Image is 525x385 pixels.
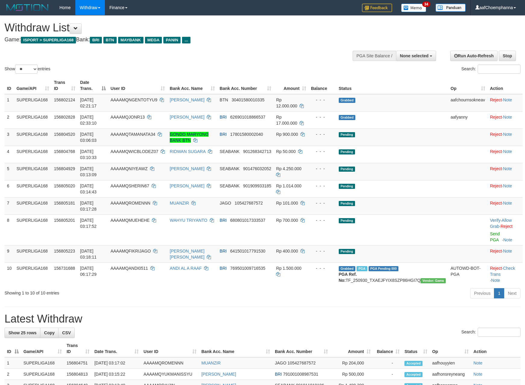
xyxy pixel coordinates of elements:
[488,77,523,94] th: Action
[14,94,52,112] td: SUPERLIGA168
[336,262,448,286] td: TF_250930_TXAEJFYIX8SZP86HGI7Q
[5,77,14,94] th: ID
[488,262,523,286] td: · ·
[52,77,78,94] th: Trans ID: activate to sort column ascending
[330,357,373,369] td: Rp 204,000
[182,37,190,43] span: ...
[503,115,512,119] a: Note
[339,184,355,189] span: Pending
[276,97,297,108] span: Rp 12.000.000
[402,340,430,357] th: Status: activate to sort column ascending
[330,340,373,357] th: Amount: activate to sort column ascending
[5,245,14,262] td: 9
[80,266,97,277] span: [DATE] 06:17:29
[111,218,150,223] span: AAAAMQMUEHEHE
[420,278,446,283] span: Vendor URL: https://trx31.1velocity.biz
[230,266,266,271] span: Copy 769501009716535 to clipboard
[311,166,334,172] div: - - -
[54,132,75,137] span: 156804520
[80,249,97,259] span: [DATE] 03:18:11
[220,201,231,205] span: JAGO
[170,249,204,259] a: [PERSON_NAME] [PERSON_NAME]
[336,77,448,94] th: Status
[14,262,52,286] td: SUPERLIGA168
[5,3,50,12] img: MOTION_logo.png
[243,149,271,154] span: Copy 901268342713 to clipboard
[5,197,14,215] td: 7
[8,330,36,335] span: Show 25 rows
[276,166,301,171] span: Rp 4.250.000
[339,266,356,271] span: Grabbed
[448,262,488,286] td: AUTOWD-BOT-PGA
[230,218,266,223] span: Copy 680801017333537 to clipboard
[274,77,309,94] th: Amount: activate to sort column ascending
[311,248,334,254] div: - - -
[490,266,515,277] a: Check Trans
[111,166,148,171] span: AAAAMQNIYEAWZ
[141,340,199,357] th: User ID: activate to sort column ascending
[488,163,523,180] td: ·
[111,201,150,205] span: AAAAMQROMENNN
[503,249,512,253] a: Note
[80,166,97,177] span: [DATE] 03:13:09
[170,218,207,223] a: WAHYU TRIYANTO
[141,369,199,380] td: AAAAMQYUKMANISSYU
[276,266,301,271] span: Rp 1.500.000
[220,132,227,137] span: BRI
[339,167,355,172] span: Pending
[288,361,316,365] span: Copy 105427687572 to clipboard
[5,369,21,380] td: 2
[170,266,202,271] a: ANDI AL A RAAF
[220,218,227,223] span: BRI
[5,146,14,163] td: 4
[488,146,523,163] td: ·
[64,357,92,369] td: 156804751
[330,369,373,380] td: Rp 500,000
[311,97,334,103] div: - - -
[54,97,75,102] span: 156802124
[5,111,14,129] td: 2
[80,218,97,229] span: [DATE] 03:17:52
[220,249,227,253] span: BRI
[430,369,471,380] td: aafhonsreyneang
[311,148,334,154] div: - - -
[339,115,356,120] span: Grabbed
[220,166,240,171] span: SEABANK
[5,328,40,338] a: Show 25 rows
[80,201,97,212] span: [DATE] 03:17:28
[80,132,97,143] span: [DATE] 03:06:03
[275,372,282,377] span: BRI
[5,94,14,112] td: 1
[490,218,512,229] span: ·
[276,132,298,137] span: Rp 900.000
[14,129,52,146] td: SUPERLIGA168
[54,249,75,253] span: 156805223
[309,77,336,94] th: Balance
[461,65,520,74] label: Search:
[90,37,102,43] span: BRI
[80,97,97,108] span: [DATE] 02:21:17
[21,37,76,43] span: ISPORT > SUPERLIGA168
[490,115,502,119] a: Reject
[504,288,520,298] a: Next
[404,372,423,377] span: Accepted
[78,77,108,94] th: Date Trans.: activate to sort column descending
[80,115,97,126] span: [DATE] 02:33:10
[490,218,512,229] a: Allow Grab
[499,51,516,61] a: Stop
[14,180,52,197] td: SUPERLIGA168
[44,330,55,335] span: Copy
[80,149,97,160] span: [DATE] 03:10:33
[220,149,240,154] span: SEABANK
[488,111,523,129] td: ·
[54,201,75,205] span: 156805181
[276,183,301,188] span: Rp 1.014.000
[14,111,52,129] td: SUPERLIGA168
[111,249,151,253] span: AAAAMQFIKRIJAGO
[488,180,523,197] td: ·
[473,361,483,365] a: Note
[230,115,266,119] span: Copy 626901018866537 to clipboard
[111,97,157,102] span: AAAAMQNGENTOTYU9
[111,132,156,137] span: AAAAMQTAMANATA34
[21,369,64,380] td: SUPERLIGA168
